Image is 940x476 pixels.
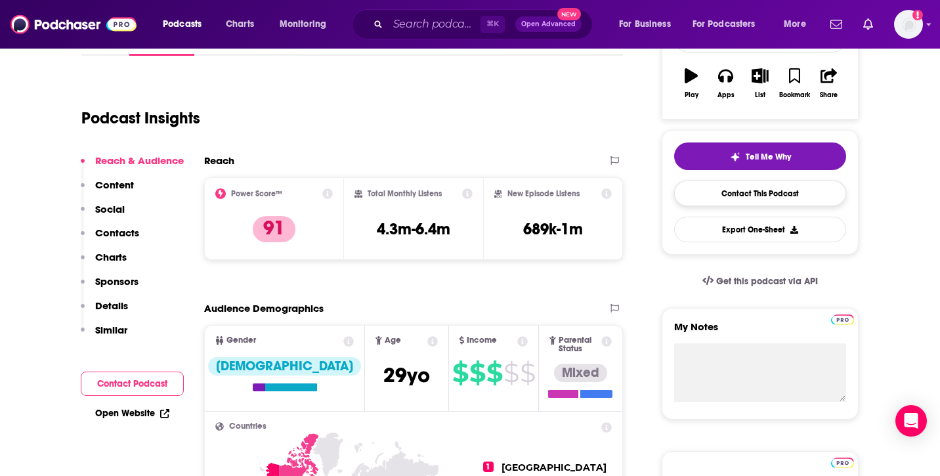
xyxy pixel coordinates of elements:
span: Get this podcast via API [716,276,818,287]
a: Pro website [831,456,854,468]
div: Bookmark [779,91,810,99]
span: Age [385,336,401,345]
span: $ [469,362,485,383]
a: Contact This Podcast [674,181,846,206]
div: [DEMOGRAPHIC_DATA] [208,357,361,376]
p: Similar [95,324,127,336]
span: ⌘ K [481,16,505,33]
p: Social [95,203,125,215]
span: Monitoring [280,15,326,33]
button: Contact Podcast [81,372,184,396]
button: open menu [270,14,343,35]
span: Open Advanced [521,21,576,28]
button: Show profile menu [894,10,923,39]
button: Social [81,203,125,227]
button: Open AdvancedNew [515,16,582,32]
img: Podchaser Pro [831,458,854,468]
p: Contacts [95,227,139,239]
span: Parental Status [559,336,599,353]
button: open menu [684,14,775,35]
a: Get this podcast via API [692,265,828,297]
label: My Notes [674,320,846,343]
button: Sponsors [81,275,139,299]
h2: Power Score™ [231,189,282,198]
button: Share [812,60,846,107]
div: List [755,91,765,99]
div: Share [820,91,838,99]
button: Charts [81,251,127,275]
div: Search podcasts, credits, & more... [364,9,605,39]
img: tell me why sparkle [730,152,740,162]
h3: 689k-1m [523,219,583,239]
span: $ [452,362,468,383]
span: More [784,15,806,33]
a: Open Website [95,408,169,419]
button: Export One-Sheet [674,217,846,242]
button: Play [674,60,708,107]
span: 1 [483,462,494,472]
h2: New Episode Listens [507,189,580,198]
h3: 4.3m-6.4m [377,219,450,239]
span: Charts [226,15,254,33]
button: open menu [154,14,219,35]
button: Bookmark [777,60,811,107]
span: $ [486,362,502,383]
p: Content [95,179,134,191]
span: Gender [226,336,256,345]
span: 29 yo [383,362,430,388]
span: [GEOGRAPHIC_DATA] [502,462,607,473]
h2: Total Monthly Listens [368,189,442,198]
button: Apps [708,60,742,107]
button: open menu [610,14,687,35]
button: Contacts [81,227,139,251]
p: Reach & Audience [95,154,184,167]
button: Similar [81,324,127,348]
img: Podchaser - Follow, Share and Rate Podcasts [11,12,137,37]
h2: Reach [204,154,234,167]
p: Charts [95,251,127,263]
span: $ [503,362,519,383]
span: New [557,8,581,20]
div: Play [685,91,698,99]
input: Search podcasts, credits, & more... [388,14,481,35]
img: User Profile [894,10,923,39]
button: Reach & Audience [81,154,184,179]
img: Podchaser Pro [831,314,854,325]
span: Tell Me Why [746,152,791,162]
span: Logged in as BrotherNV [894,10,923,39]
p: Details [95,299,128,312]
button: open menu [775,14,822,35]
span: Countries [229,422,267,431]
div: Apps [717,91,735,99]
button: List [743,60,777,107]
p: 91 [253,216,295,242]
span: Podcasts [163,15,202,33]
span: $ [520,362,535,383]
a: Charts [217,14,262,35]
span: Income [467,336,497,345]
div: Open Intercom Messenger [895,405,927,437]
div: Mixed [554,364,607,382]
a: Show notifications dropdown [825,13,847,35]
a: Pro website [831,313,854,325]
h2: Audience Demographics [204,302,324,314]
button: tell me why sparkleTell Me Why [674,142,846,170]
span: For Podcasters [693,15,756,33]
p: Sponsors [95,275,139,288]
span: For Business [619,15,671,33]
a: Show notifications dropdown [858,13,878,35]
svg: Add a profile image [912,10,923,20]
button: Details [81,299,128,324]
h1: Podcast Insights [81,108,200,128]
button: Content [81,179,134,203]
